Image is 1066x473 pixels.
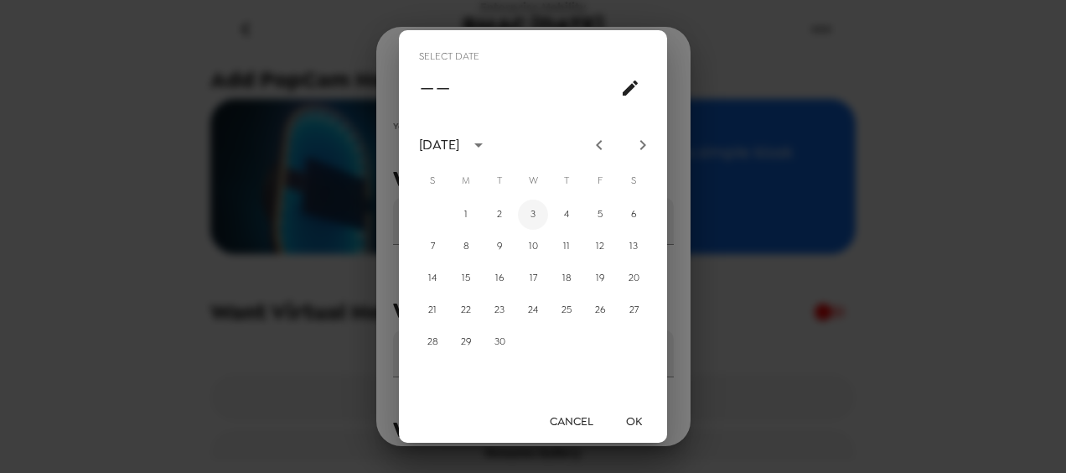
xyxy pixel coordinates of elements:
[419,135,459,155] div: [DATE]
[451,295,481,325] button: 22
[484,263,515,294] button: 16
[551,295,582,325] button: 25
[484,164,515,198] span: Tuesday
[518,295,548,325] button: 24
[607,406,660,437] button: OK
[585,131,613,159] button: Previous month
[518,263,548,294] button: 17
[417,231,448,262] button: 7
[585,263,615,294] button: 19
[451,327,481,357] button: 29
[585,164,615,198] span: Friday
[551,164,582,198] span: Thursday
[484,327,515,357] button: 30
[618,263,649,294] button: 20
[518,164,548,198] span: Wednesday
[585,295,615,325] button: 26
[451,263,481,294] button: 15
[417,327,448,357] button: 28
[464,131,493,159] button: calendar view is open, switch to year view
[417,295,448,325] button: 21
[585,231,615,262] button: 12
[451,200,481,230] button: 1
[451,164,481,198] span: Monday
[451,231,481,262] button: 8
[618,295,649,325] button: 27
[551,200,582,230] button: 4
[543,406,600,437] button: Cancel
[484,200,515,230] button: 2
[419,70,451,106] h4: ––
[518,231,548,262] button: 10
[419,44,479,70] span: Select date
[551,231,582,262] button: 11
[585,200,615,230] button: 5
[484,231,515,262] button: 9
[518,200,548,230] button: 3
[484,295,515,325] button: 23
[629,131,657,159] button: Next month
[551,263,582,294] button: 18
[417,164,448,198] span: Sunday
[417,263,448,294] button: 14
[618,200,649,230] button: 6
[618,164,649,198] span: Saturday
[618,231,649,262] button: 13
[613,71,647,105] button: calendar view is open, go to text input view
